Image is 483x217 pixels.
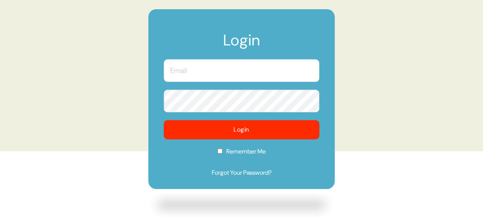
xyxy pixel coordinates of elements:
[164,32,319,55] h1: Login
[164,120,319,139] button: Login
[148,193,335,217] img: Drop shadow
[164,59,319,82] input: Email
[217,149,222,154] input: Remember Me
[164,147,319,161] label: Remember Me
[164,168,319,177] a: Forgot Your Password?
